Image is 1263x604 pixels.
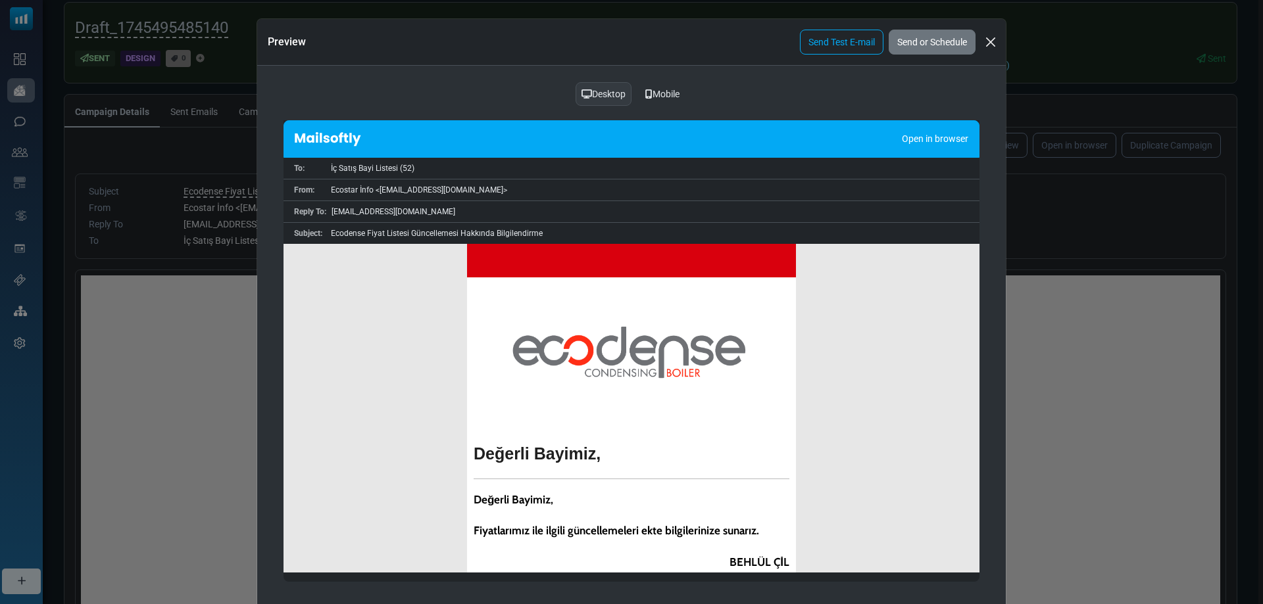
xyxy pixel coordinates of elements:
[412,248,728,264] div: Değerli Bayimiz,
[284,160,326,176] div: To:
[889,30,976,55] a: Send or Schedule
[268,34,306,50] h6: Preview
[637,81,688,106] div: Mobile
[576,82,631,106] div: Desktop
[284,204,326,220] div: Reply To:
[412,279,728,295] div: Fiyatlarımız ile ilgili güncellemeleri ekte bilgilerinize sunarız.
[284,182,326,198] div: From:
[981,32,1001,52] button: Close
[284,225,326,241] div: Subject:
[331,164,414,173] span: İç Satış Bayi Listesi (52)
[800,30,883,55] a: Send Test E-mail
[668,312,728,325] span: BEHLÜL ÇİL
[902,132,968,146] a: Open in browser
[412,200,539,219] span: Değerli Bayimiz,
[190,279,506,295] div: Fiyatlarımız ile ilgili güncellemeleri ekte bilgilerinize sunarız.
[190,248,506,264] div: Değerli Bayimiz,
[190,200,317,219] span: Değerli Bayimiz,
[326,204,979,220] div: [EMAIL_ADDRESS][DOMAIN_NAME]
[446,312,506,325] span: BEHLÜL ÇİL
[326,225,979,241] div: Ecodense Fiyat Listesi Güncellemesi Hakkında Bilgilendirme
[326,182,979,198] div: Ecostar İnfo < [EMAIL_ADDRESS][DOMAIN_NAME] >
